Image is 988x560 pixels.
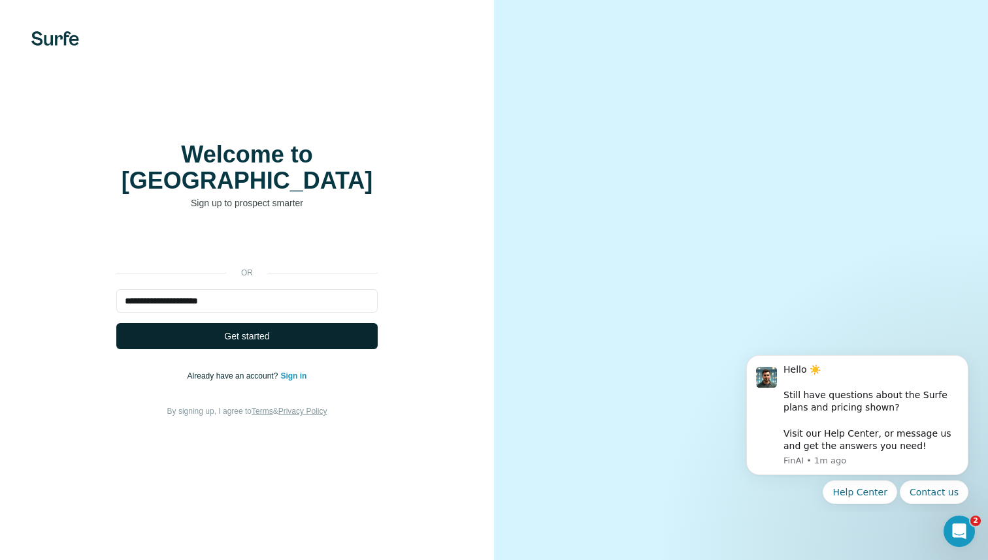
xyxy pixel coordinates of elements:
p: Sign up to prospect smarter [116,196,378,210]
span: 2 [970,516,981,526]
a: Terms [252,407,273,416]
iframe: Dialogové okno přihlášení přes Google [719,13,975,192]
p: or [226,267,268,279]
span: Already have an account? [188,371,281,381]
iframe: Intercom live chat [944,516,975,547]
button: Get started [116,323,378,349]
span: By signing up, I agree to & [167,407,327,416]
div: Přihlášení přes Google. Otevře se na nové kartě [116,229,378,258]
a: Sign in [280,371,306,381]
span: Get started [224,330,269,343]
img: Surfe's logo [31,31,79,46]
h1: Welcome to [GEOGRAPHIC_DATA] [116,142,378,194]
iframe: Intercom notifications message [727,346,988,512]
a: Privacy Policy [278,407,327,416]
iframe: Tlačítko Přihlášení přes Google [110,229,384,258]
